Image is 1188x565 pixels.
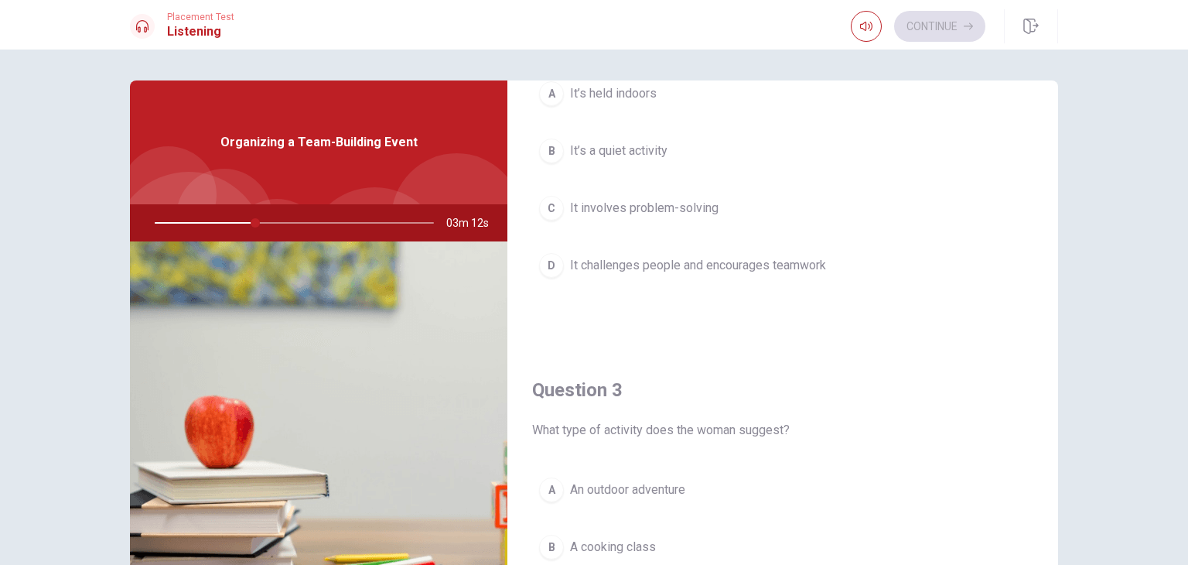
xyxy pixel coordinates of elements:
span: A cooking class [570,538,656,556]
button: DIt challenges people and encourages teamwork [532,246,1033,285]
div: B [539,535,564,560]
span: It’s a quiet activity [570,142,667,160]
div: A [539,81,564,106]
button: AAn outdoor adventure [532,471,1033,509]
span: Organizing a Team-Building Event [220,133,418,152]
div: C [539,196,564,221]
h4: Question 3 [532,378,1033,402]
span: Placement Test [167,12,234,22]
button: BIt’s a quiet activity [532,132,1033,170]
h1: Listening [167,22,234,41]
span: It involves problem-solving [570,199,719,217]
button: CIt involves problem-solving [532,189,1033,228]
span: What type of activity does the woman suggest? [532,421,1033,440]
span: 03m 12s [446,204,501,241]
span: It challenges people and encourages teamwork [570,256,826,275]
div: A [539,478,564,502]
span: An outdoor adventure [570,481,685,499]
span: It’s held indoors [570,84,657,103]
button: AIt’s held indoors [532,74,1033,113]
div: D [539,253,564,278]
div: B [539,139,564,163]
